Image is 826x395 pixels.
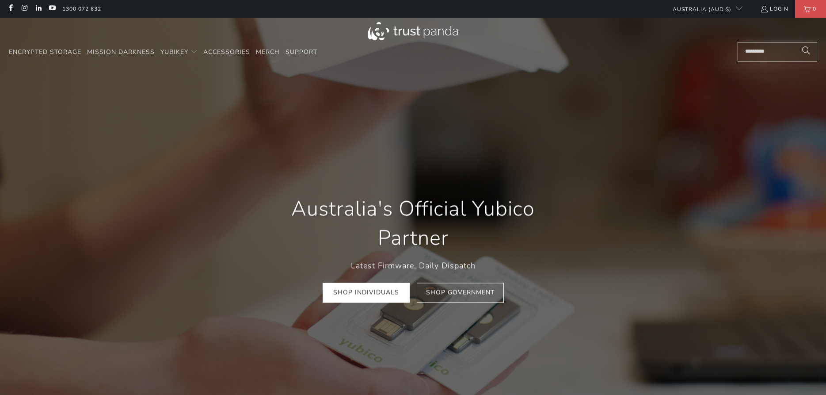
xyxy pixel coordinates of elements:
[368,22,458,40] img: Trust Panda Australia
[323,283,410,303] a: Shop Individuals
[760,4,788,14] a: Login
[285,42,317,63] a: Support
[795,42,817,61] button: Search
[256,42,280,63] a: Merch
[267,259,559,272] p: Latest Firmware, Daily Dispatch
[256,48,280,56] span: Merch
[203,42,250,63] a: Accessories
[285,48,317,56] span: Support
[87,42,155,63] a: Mission Darkness
[34,5,42,12] a: Trust Panda Australia on LinkedIn
[20,5,28,12] a: Trust Panda Australia on Instagram
[62,4,101,14] a: 1300 072 632
[417,283,504,303] a: Shop Government
[738,42,817,61] input: Search...
[160,42,198,63] summary: YubiKey
[160,48,188,56] span: YubiKey
[7,5,14,12] a: Trust Panda Australia on Facebook
[48,5,56,12] a: Trust Panda Australia on YouTube
[267,194,559,253] h1: Australia's Official Yubico Partner
[87,48,155,56] span: Mission Darkness
[9,42,81,63] a: Encrypted Storage
[203,48,250,56] span: Accessories
[9,42,317,63] nav: Translation missing: en.navigation.header.main_nav
[9,48,81,56] span: Encrypted Storage
[791,360,819,388] iframe: Button to launch messaging window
